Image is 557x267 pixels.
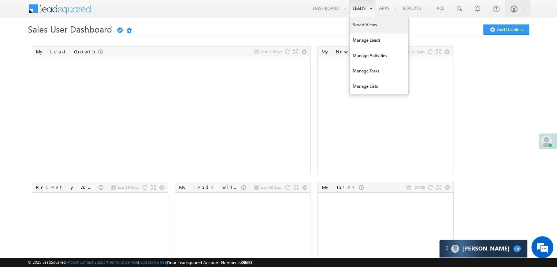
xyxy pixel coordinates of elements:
[350,79,408,94] a: Manage Lists
[100,210,133,220] em: Start Chat
[350,17,408,33] a: Smart Views
[483,25,529,35] button: Add Dashlets
[350,63,408,79] a: Manage Tasks
[36,48,98,55] div: My Lead Growth
[68,260,78,264] a: About
[38,38,123,48] div: Chat with us now
[321,48,379,55] div: My New Leads
[260,48,281,55] span: Last 30 Days
[28,23,112,35] span: Sales User Dashboard
[28,259,252,266] span: © 2025 LeadSquared | | | | |
[120,4,138,21] div: Minimize live chat window
[79,260,108,264] a: Contact Support
[403,48,424,55] span: Last 10 Days
[139,260,167,264] a: Acceptable Use
[12,38,31,48] img: d_60004797649_company_0_60004797649
[413,184,424,191] span: [DATE]
[261,184,282,191] span: Last 30 Days
[322,184,359,191] div: My Tasks
[241,260,252,265] span: 39660
[439,240,528,258] div: carter-dragCarter[PERSON_NAME]14
[350,48,408,63] a: Manage Activities
[118,184,139,191] span: Last 10 Days
[168,260,252,265] span: Your Leadsquared Account Number is
[179,184,241,191] div: My Leads with Stage Change
[350,33,408,48] a: Manage Leads
[36,184,99,191] div: Recently Assigned Leads
[109,260,138,264] a: Terms of Service
[10,68,134,203] textarea: Type your message and hit 'Enter'
[513,245,521,252] span: 14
